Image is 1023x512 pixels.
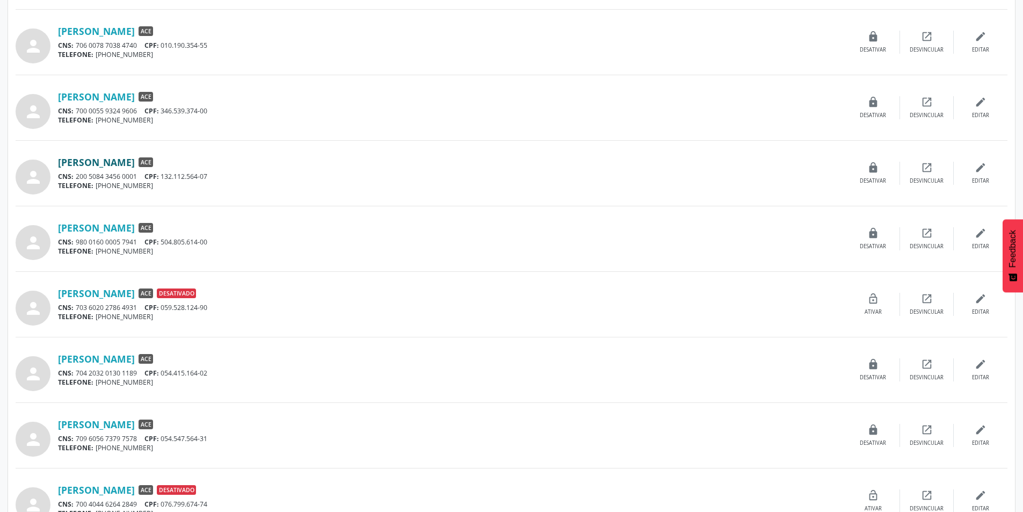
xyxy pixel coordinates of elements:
span: TELEFONE: [58,50,93,59]
div: Desativar [860,112,886,119]
span: TELEFONE: [58,181,93,190]
div: Desvincular [910,46,944,54]
div: Editar [972,177,989,185]
i: person [24,233,43,253]
span: ACE [139,92,153,102]
div: Ativar [865,308,882,316]
span: ACE [139,26,153,36]
div: Desativar [860,243,886,250]
i: open_in_new [921,227,933,239]
div: Editar [972,439,989,447]
i: edit [975,227,986,239]
i: edit [975,162,986,174]
div: Desativar [860,374,886,381]
div: Editar [972,243,989,250]
div: Desativar [860,177,886,185]
div: Editar [972,112,989,119]
i: person [24,299,43,318]
i: person [24,37,43,56]
i: edit [975,31,986,42]
i: lock_open [867,293,879,305]
div: 703 6020 2786 4931 059.528.124-90 [58,303,846,312]
div: Desativar [860,439,886,447]
span: TELEFONE: [58,247,93,256]
i: edit [975,293,986,305]
div: Desvincular [910,177,944,185]
div: 980 0160 0005 7941 504.805.614-00 [58,237,846,247]
i: lock [867,162,879,174]
span: Desativado [157,485,196,495]
span: CPF: [144,500,159,509]
span: ACE [139,157,153,167]
i: lock [867,424,879,436]
i: edit [975,489,986,501]
i: open_in_new [921,162,933,174]
div: [PHONE_NUMBER] [58,443,846,452]
i: person [24,430,43,449]
span: CPF: [144,434,159,443]
span: CNS: [58,500,74,509]
span: TELEFONE: [58,443,93,452]
span: CPF: [144,106,159,116]
a: [PERSON_NAME] [58,353,135,365]
i: open_in_new [921,31,933,42]
i: edit [975,424,986,436]
div: 706 0078 7038 4740 010.190.354-55 [58,41,846,50]
div: Editar [972,46,989,54]
div: 200 5084 3456 0001 132.112.564-07 [58,172,846,181]
span: TELEFONE: [58,378,93,387]
span: ACE [139,223,153,233]
a: [PERSON_NAME] [58,287,135,299]
a: [PERSON_NAME] [58,419,135,430]
span: CPF: [144,237,159,247]
i: lock_open [867,489,879,501]
a: [PERSON_NAME] [58,91,135,103]
div: Desvincular [910,112,944,119]
div: 700 4044 6264 2849 076.799.674-74 [58,500,846,509]
span: CNS: [58,434,74,443]
div: Desvincular [910,308,944,316]
a: [PERSON_NAME] [58,222,135,234]
i: lock [867,227,879,239]
div: Editar [972,308,989,316]
i: open_in_new [921,358,933,370]
span: Feedback [1008,230,1018,268]
div: Desvincular [910,374,944,381]
div: Desvincular [910,439,944,447]
div: Desvincular [910,243,944,250]
span: CNS: [58,41,74,50]
i: open_in_new [921,424,933,436]
i: edit [975,358,986,370]
div: [PHONE_NUMBER] [58,247,846,256]
span: CPF: [144,172,159,181]
span: TELEFONE: [58,312,93,321]
i: person [24,364,43,384]
span: ACE [139,354,153,364]
i: edit [975,96,986,108]
i: lock [867,31,879,42]
div: [PHONE_NUMBER] [58,312,846,321]
div: Editar [972,374,989,381]
i: lock [867,358,879,370]
span: CNS: [58,172,74,181]
span: TELEFONE: [58,116,93,125]
i: lock [867,96,879,108]
i: person [24,168,43,187]
span: ACE [139,485,153,495]
div: Desativar [860,46,886,54]
div: 709 6056 7379 7578 054.547.564-31 [58,434,846,443]
div: [PHONE_NUMBER] [58,50,846,59]
div: [PHONE_NUMBER] [58,378,846,387]
span: CPF: [144,303,159,312]
span: CNS: [58,303,74,312]
div: 704 2032 0130 1189 054.415.164-02 [58,369,846,378]
span: CPF: [144,41,159,50]
span: ACE [139,420,153,429]
i: open_in_new [921,293,933,305]
a: [PERSON_NAME] [58,25,135,37]
span: CPF: [144,369,159,378]
a: [PERSON_NAME] [58,484,135,496]
a: [PERSON_NAME] [58,156,135,168]
div: 700 0055 9324 9606 346.539.374-00 [58,106,846,116]
span: Desativado [157,289,196,298]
